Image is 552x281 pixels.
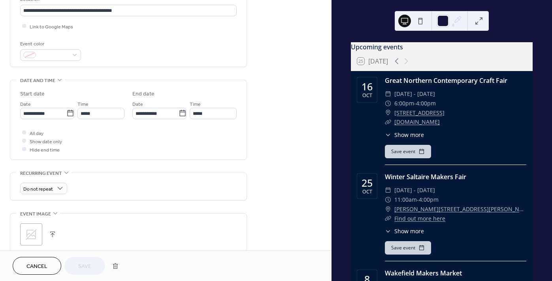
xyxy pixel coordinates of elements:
button: Cancel [13,257,61,275]
div: ​ [385,89,391,99]
span: All day [30,129,43,137]
button: ​Show more [385,131,424,139]
span: Date [20,100,31,108]
a: Find out more here [394,215,445,222]
div: ​ [385,185,391,195]
div: ​ [385,131,391,139]
div: 16 [362,82,373,92]
span: [DATE] - [DATE] [394,89,435,99]
div: Oct [362,93,372,98]
a: [PERSON_NAME][STREET_ADDRESS][PERSON_NAME] [394,204,526,214]
span: Time [77,100,89,108]
a: Wakefield Makers Market [385,269,462,277]
button: Save event [385,241,431,255]
span: [DATE] - [DATE] [394,185,435,195]
span: Do not repeat [23,184,53,193]
div: End date [132,90,154,98]
span: 6:00pm [394,99,414,108]
a: Great Northern Contemporary Craft Fair [385,76,507,85]
span: Event image [20,210,51,218]
span: Hide end time [30,146,60,154]
span: Show date only [30,137,62,146]
span: - [417,195,419,204]
span: Show more [394,227,424,235]
a: [DOMAIN_NAME] [394,118,440,126]
div: Start date [20,90,45,98]
div: ​ [385,214,391,223]
div: 25 [362,178,373,188]
span: 11:00am [394,195,417,204]
a: [STREET_ADDRESS] [394,108,445,118]
span: 4:00pm [419,195,439,204]
span: 4:00pm [416,99,436,108]
div: Upcoming events [351,42,533,52]
div: Oct [362,189,372,195]
span: Link to Google Maps [30,22,73,31]
span: Cancel [26,262,47,271]
div: ​ [385,204,391,214]
span: Time [190,100,201,108]
span: Show more [394,131,424,139]
div: Event color [20,40,79,48]
div: ​ [385,227,391,235]
div: ; [20,223,42,245]
span: Date [132,100,143,108]
span: Date and time [20,77,55,85]
div: ​ [385,108,391,118]
a: Winter Saltaire Makers Fair [385,172,466,181]
span: - [414,99,416,108]
span: Recurring event [20,169,62,178]
div: ​ [385,99,391,108]
button: ​Show more [385,227,424,235]
button: Save event [385,145,431,158]
div: ​ [385,195,391,204]
div: ​ [385,117,391,127]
